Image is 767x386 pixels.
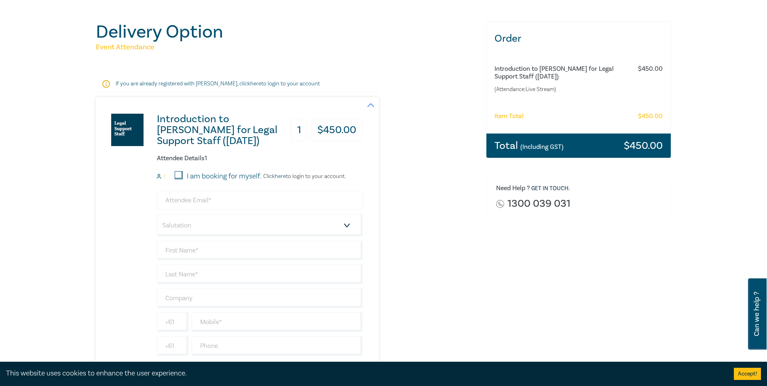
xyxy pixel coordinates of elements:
[157,155,363,162] h6: Attendee Details 1
[638,112,663,120] h6: $ 450.00
[275,173,286,180] a: here
[157,336,188,356] input: +61
[494,112,524,120] h6: Item Total
[734,368,761,380] button: Accept cookies
[531,185,568,192] a: Get in touch
[638,65,663,73] h6: $ 450.00
[157,241,363,260] input: First Name*
[164,174,165,179] small: 1
[157,288,363,308] input: Company
[520,143,564,151] small: (Including GST)
[157,191,363,210] input: Attendee Email*
[291,119,308,141] h3: 1
[624,140,663,151] h3: $ 450.00
[116,80,359,88] p: If you are already registered with [PERSON_NAME], click to login to your account
[494,65,631,81] h6: Introduction to [PERSON_NAME] for Legal Support Staff ([DATE])
[111,114,144,146] img: Introduction to Wills for Legal Support Staff (October 2025)
[192,312,363,332] input: Mobile*
[486,22,671,55] h3: Order
[96,42,476,52] h5: Event Attendance
[753,283,761,345] span: Can we help ?
[157,312,188,332] input: +61
[187,171,261,182] label: I am booking for myself.
[494,140,564,151] h3: Total
[496,185,665,193] h6: Need Help ? .
[96,21,476,42] h1: Delivery Option
[6,368,722,379] div: This website uses cookies to enhance the user experience.
[494,85,631,93] small: (Attendance: Live Stream )
[311,119,363,141] h3: $ 450.00
[261,173,346,180] p: Click to login to your account.
[157,265,363,284] input: Last Name*
[192,336,363,356] input: Phone
[507,198,570,209] a: 1300 039 031
[250,80,261,87] a: here
[157,114,290,146] h3: Introduction to [PERSON_NAME] for Legal Support Staff ([DATE])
